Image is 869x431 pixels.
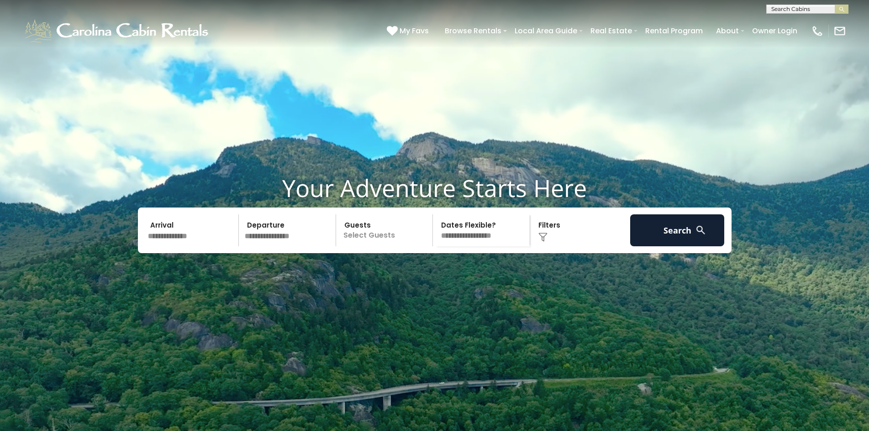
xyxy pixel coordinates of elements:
[711,23,743,39] a: About
[23,17,212,45] img: White-1-1-2.png
[387,25,431,37] a: My Favs
[833,25,846,37] img: mail-regular-white.png
[7,174,862,202] h1: Your Adventure Starts Here
[641,23,707,39] a: Rental Program
[586,23,637,39] a: Real Estate
[630,214,725,246] button: Search
[400,25,429,36] span: My Favs
[538,233,548,242] img: filter--v1.png
[339,214,433,246] p: Select Guests
[811,25,824,37] img: phone-regular-white.png
[440,23,506,39] a: Browse Rentals
[695,224,706,236] img: search-regular-white.png
[510,23,582,39] a: Local Area Guide
[748,23,802,39] a: Owner Login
